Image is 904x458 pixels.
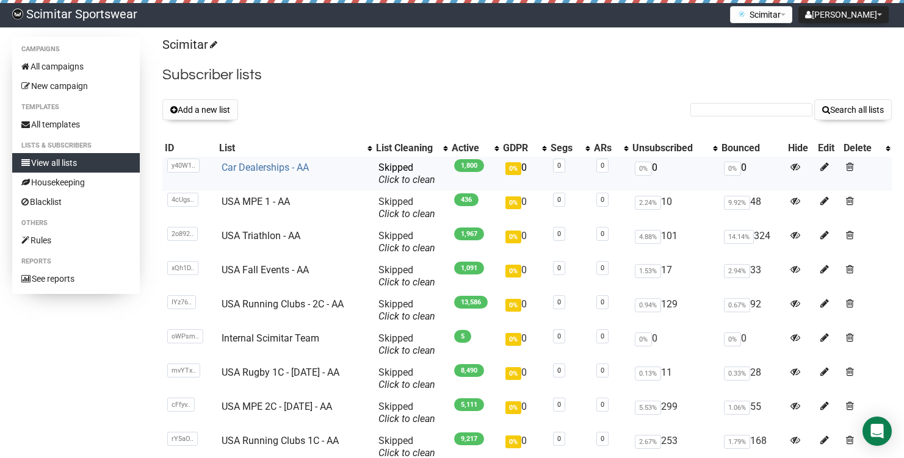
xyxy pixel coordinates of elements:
span: 0% [505,401,521,414]
a: 0 [557,162,561,170]
a: 0 [557,367,561,374]
td: 0 [719,157,786,191]
td: 0 [501,191,548,225]
li: Campaigns [12,42,140,57]
a: Blacklist [12,192,140,212]
span: 436 [454,193,479,206]
span: 1.79% [724,435,750,449]
td: 101 [630,225,719,259]
span: 4cUgs.. [167,193,198,207]
a: 0 [601,298,604,306]
th: List Cleaning: No sort applied, activate to apply an ascending sort [374,140,449,157]
div: GDPR [503,142,535,154]
h2: Subscriber lists [162,64,892,86]
a: USA Fall Events - AA [222,264,309,276]
span: 0% [724,332,741,346]
span: rY5aO.. [167,432,198,446]
span: cFfyv.. [167,398,195,412]
a: 0 [557,298,561,306]
img: c430136311b1e6f103092caacf47139d [12,9,23,20]
span: y40W1.. [167,159,200,173]
span: Skipped [378,162,435,185]
td: 0 [501,157,548,191]
span: mvYTx.. [167,363,200,377]
span: 0% [505,162,521,175]
a: USA Running Clubs - 2C - AA [222,298,344,310]
th: Segs: No sort applied, activate to apply an ascending sort [548,140,591,157]
span: 0% [635,332,652,346]
span: 1,800 [454,159,484,172]
div: Delete [844,142,880,154]
a: Click to clean [378,242,435,254]
a: 0 [557,230,561,238]
span: 0.67% [724,298,750,312]
span: Skipped [378,298,435,322]
span: xQh1D.. [167,261,198,275]
a: View all lists [12,153,140,173]
a: 0 [557,264,561,272]
div: List Cleaning [376,142,437,154]
td: 0 [630,327,719,362]
th: ARs: No sort applied, activate to apply an ascending sort [591,140,630,157]
a: Click to clean [378,276,435,288]
a: USA Triathlon - AA [222,230,300,242]
a: New campaign [12,76,140,96]
div: List [219,142,361,154]
span: Skipped [378,264,435,288]
td: 0 [719,327,786,362]
span: 0% [505,367,521,380]
td: 0 [501,362,548,396]
div: Edit [818,142,839,154]
a: Car Dealerships - AA [222,162,309,173]
span: Skipped [378,196,435,220]
div: Unsubscribed [632,142,707,154]
span: 1.53% [635,264,661,278]
span: 0% [505,299,521,312]
a: Click to clean [378,174,435,185]
td: 0 [501,259,548,293]
th: Bounced: No sort applied, sorting is disabled [719,140,786,157]
th: ID: No sort applied, sorting is disabled [162,140,217,157]
td: 129 [630,293,719,327]
span: 14.14% [724,230,754,244]
a: Rules [12,231,140,250]
span: Skipped [378,230,435,254]
span: 0% [505,435,521,448]
td: 55 [719,396,786,430]
a: 0 [601,264,604,272]
button: [PERSON_NAME] [798,6,889,23]
span: Skipped [378,367,435,390]
span: 1.06% [724,401,750,415]
span: 0% [505,333,521,346]
span: 2.24% [635,196,661,210]
span: 4.88% [635,230,661,244]
div: ID [165,142,214,154]
span: 0.33% [724,367,750,381]
span: 5 [454,330,471,343]
span: 0% [505,196,521,209]
span: 13,586 [454,296,488,309]
li: Reports [12,254,140,269]
span: 0.13% [635,367,661,381]
a: Click to clean [378,379,435,390]
span: 5,111 [454,398,484,411]
span: 2o892.. [167,227,198,241]
span: oWPsm.. [167,329,203,343]
a: USA MPE 2C - [DATE] - AA [222,401,332,412]
td: 28 [719,362,786,396]
img: 1.png [737,9,747,19]
span: 5.53% [635,401,661,415]
td: 17 [630,259,719,293]
a: 0 [557,332,561,340]
a: Click to clean [378,345,435,356]
th: List: No sort applied, activate to apply an ascending sort [217,140,374,157]
div: Segs [551,142,579,154]
button: Scimitar [730,6,792,23]
a: USA MPE 1 - AA [222,196,290,207]
span: Skipped [378,332,435,356]
a: Housekeeping [12,173,140,192]
a: See reports [12,269,140,288]
th: Unsubscribed: No sort applied, activate to apply an ascending sort [630,140,719,157]
a: 0 [557,401,561,409]
a: Click to clean [378,413,435,424]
